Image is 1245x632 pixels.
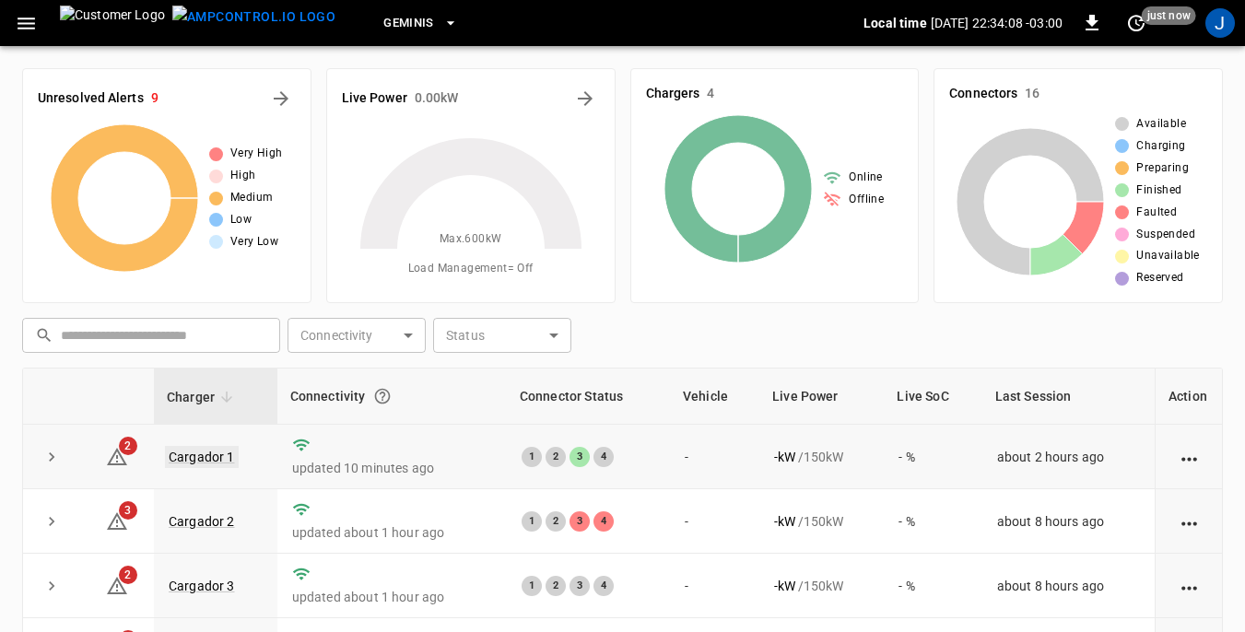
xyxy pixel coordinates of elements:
span: Very High [230,145,283,163]
span: Geminis [383,13,434,34]
button: expand row [38,572,65,600]
a: Cargador 1 [165,446,239,468]
td: - [670,425,759,489]
span: Available [1136,115,1186,134]
span: just now [1142,6,1196,25]
button: Geminis [376,6,465,41]
div: profile-icon [1205,8,1235,38]
th: Connector Status [507,369,670,425]
span: Load Management = Off [408,260,534,278]
p: updated 10 minutes ago [292,459,492,477]
h6: Unresolved Alerts [38,88,144,109]
td: about 8 hours ago [982,489,1155,554]
span: Max. 600 kW [440,230,502,249]
span: 2 [119,437,137,455]
div: 4 [593,511,614,532]
a: 3 [106,512,128,527]
span: High [230,167,256,185]
a: Cargador 2 [169,514,235,529]
p: - kW [774,577,795,595]
span: Faulted [1136,204,1177,222]
span: Preparing [1136,159,1189,178]
h6: Chargers [646,84,700,104]
td: about 2 hours ago [982,425,1155,489]
th: Live SoC [884,369,981,425]
button: All Alerts [266,84,296,113]
div: 2 [546,511,566,532]
p: - kW [774,448,795,466]
span: 3 [119,501,137,520]
span: Very Low [230,233,278,252]
div: 4 [593,447,614,467]
p: [DATE] 22:34:08 -03:00 [931,14,1063,32]
button: set refresh interval [1122,8,1151,38]
th: Vehicle [670,369,759,425]
span: 2 [119,566,137,584]
div: 2 [546,576,566,596]
div: 1 [522,447,542,467]
h6: Connectors [949,84,1017,104]
span: Medium [230,189,273,207]
th: Last Session [982,369,1155,425]
td: - [670,489,759,554]
button: Connection between the charger and our software. [366,380,399,413]
span: Charger [167,386,239,408]
h6: 0.00 kW [415,88,459,109]
td: - % [884,425,981,489]
div: / 150 kW [774,448,869,466]
td: - [670,554,759,618]
th: Live Power [759,369,884,425]
p: updated about 1 hour ago [292,588,492,606]
span: Online [849,169,882,187]
div: / 150 kW [774,512,869,531]
p: updated about 1 hour ago [292,523,492,542]
span: Finished [1136,181,1181,200]
a: Cargador 3 [169,579,235,593]
div: 1 [522,511,542,532]
button: expand row [38,443,65,471]
span: Low [230,211,252,229]
p: Local time [863,14,927,32]
h6: 9 [151,88,159,109]
button: expand row [38,508,65,535]
span: Offline [849,191,884,209]
div: 2 [546,447,566,467]
span: Charging [1136,137,1185,156]
span: Suspended [1136,226,1195,244]
div: 3 [570,447,590,467]
h6: Live Power [342,88,407,109]
img: Customer Logo [60,6,165,41]
h6: 16 [1025,84,1039,104]
div: action cell options [1178,448,1201,466]
div: / 150 kW [774,577,869,595]
div: 3 [570,576,590,596]
a: 2 [106,578,128,592]
a: 2 [106,448,128,462]
div: Connectivity [290,380,494,413]
td: - % [884,554,981,618]
div: 1 [522,576,542,596]
div: action cell options [1178,577,1201,595]
span: Unavailable [1136,247,1199,265]
h6: 4 [707,84,714,104]
button: Energy Overview [570,84,600,113]
div: 4 [593,576,614,596]
td: about 8 hours ago [982,554,1155,618]
td: - % [884,489,981,554]
p: - kW [774,512,795,531]
div: action cell options [1178,512,1201,531]
span: Reserved [1136,269,1183,287]
img: ampcontrol.io logo [172,6,335,29]
th: Action [1155,369,1222,425]
div: 3 [570,511,590,532]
